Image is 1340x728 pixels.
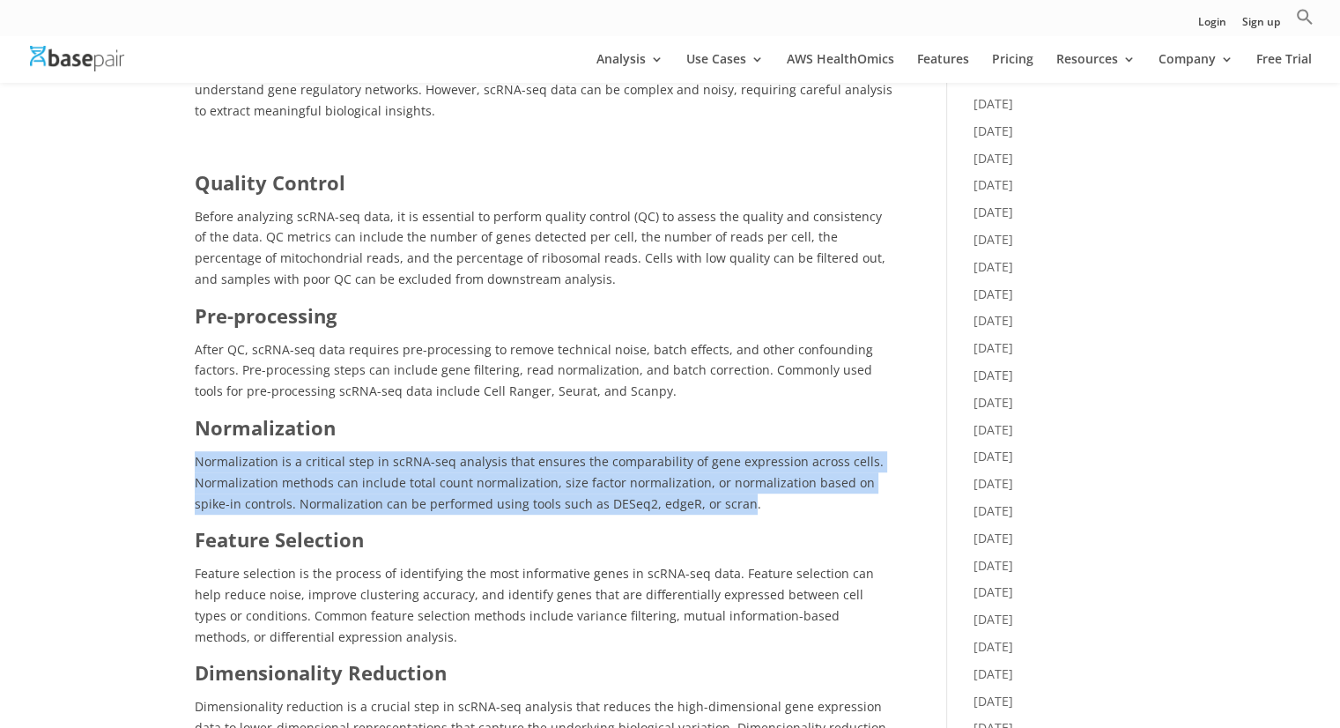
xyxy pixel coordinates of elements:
span: The first step in analyzing scRNA-seq data is to understand the biology behind the experiment. sc... [195,40,892,119]
svg: Search [1296,8,1314,26]
img: Basepair [30,46,124,71]
b: Pre-processing [195,302,337,329]
a: [DATE] [974,286,1013,302]
a: [DATE] [974,312,1013,329]
a: [DATE] [974,367,1013,383]
a: AWS HealthOmics [787,53,894,83]
a: Search Icon Link [1296,8,1314,35]
b: Dimensionality Reduction [195,659,447,686]
a: [DATE] [974,123,1013,139]
a: Company [1159,53,1233,83]
a: [DATE] [974,394,1013,411]
a: [DATE] [974,421,1013,438]
a: [DATE] [974,693,1013,709]
a: [DATE] [974,557,1013,574]
a: [DATE] [974,583,1013,600]
strong: Feature Selection [195,526,364,553]
a: Login [1198,17,1226,35]
a: Use Cases [686,53,764,83]
a: Free Trial [1256,53,1312,83]
a: [DATE] [974,150,1013,167]
a: [DATE] [974,204,1013,220]
a: [DATE] [974,95,1013,112]
b: Quality Control [195,169,345,196]
span: Normalization is a critical step in scRNA-seq analysis that ensures the comparability of gene exp... [195,453,884,512]
a: Features [917,53,969,83]
a: [DATE] [974,448,1013,464]
iframe: Drift Widget Chat Controller [1252,640,1319,707]
a: [DATE] [974,502,1013,519]
span: After QC, scRNA-seq data requires pre-processing to remove technical noise, batch effects, and ot... [195,341,873,400]
a: Resources [1056,53,1136,83]
span: Feature selection is the process of identifying the most informative genes in scRNA-seq data. Fea... [195,565,874,644]
a: [DATE] [974,530,1013,546]
a: [DATE] [974,231,1013,248]
b: Normalization [195,414,336,441]
a: [DATE] [974,258,1013,275]
a: Pricing [992,53,1033,83]
span: Before analyzing scRNA-seq data, it is essential to perform quality control (QC) to assess the qu... [195,208,885,287]
a: [DATE] [974,339,1013,356]
a: [DATE] [974,475,1013,492]
a: [DATE] [974,176,1013,193]
a: Sign up [1242,17,1280,35]
a: Analysis [596,53,663,83]
a: [DATE] [974,665,1013,682]
a: [DATE] [974,611,1013,628]
a: [DATE] [974,638,1013,655]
